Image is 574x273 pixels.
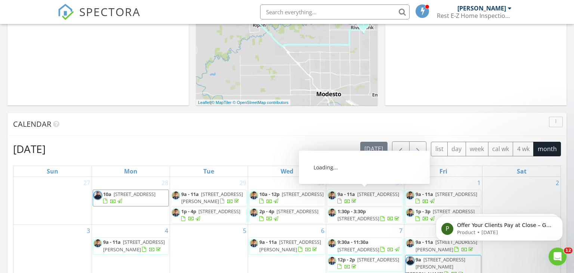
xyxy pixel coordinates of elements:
a: Saturday [515,166,528,177]
a: 9:30a - 11:30a [STREET_ADDRESS] [337,239,401,252]
a: Go to July 30, 2025 [316,177,326,189]
span: 9a - 11a [181,191,199,197]
a: 10a [STREET_ADDRESS] [93,190,169,206]
a: Monday [123,166,139,177]
button: 4 wk [513,142,534,156]
td: Go to July 28, 2025 [92,177,170,225]
span: [STREET_ADDRESS][PERSON_NAME] [259,239,321,252]
a: Go to August 4, 2025 [163,225,170,237]
button: [DATE] [360,142,388,156]
div: [PERSON_NAME] [457,4,506,12]
a: 9a - 11a [STREET_ADDRESS][PERSON_NAME] [103,239,165,252]
button: week [466,142,488,156]
span: [STREET_ADDRESS][PERSON_NAME] [103,239,165,252]
a: Go to July 29, 2025 [238,177,248,189]
button: day [447,142,466,156]
a: 9a - 11a [STREET_ADDRESS][PERSON_NAME] [249,237,325,254]
img: img_8679_cj_pic.jpg [327,239,337,248]
img: img_8679_cj_pic.jpg [327,191,337,200]
a: Go to August 3, 2025 [85,225,92,237]
img: img_8679_cj_pic.jpg [171,191,180,200]
a: 9a - 11a [STREET_ADDRESS][PERSON_NAME] [259,239,321,252]
span: [STREET_ADDRESS] [435,191,477,197]
a: Go to July 28, 2025 [160,177,170,189]
a: 1p - 3p [STREET_ADDRESS] [405,207,481,224]
a: 2p - 4p [STREET_ADDRESS] [259,208,318,222]
a: Go to July 31, 2025 [394,177,404,189]
td: Go to August 2, 2025 [482,177,561,225]
a: Leaflet [198,100,210,105]
a: 9a - 11a [STREET_ADDRESS] [416,191,477,205]
button: list [431,142,448,156]
div: | [196,99,290,106]
a: 1:30p - 3:30p [STREET_ADDRESS] [327,207,403,224]
span: 9a - 11a [259,239,277,245]
div: Rest E-Z Home Inspections [437,12,512,19]
input: Search everything... [260,4,410,19]
span: 1p - 4p [181,208,196,215]
iframe: Intercom live chat [549,248,567,266]
i: 1 [362,22,365,27]
a: 1:30p - 3:30p [STREET_ADDRESS] [337,208,401,222]
a: 2p - 4p [STREET_ADDRESS] [249,207,325,224]
span: 9a - 11a [337,191,355,197]
a: Go to August 6, 2025 [320,225,326,237]
a: © OpenStreetMap contributors [233,100,288,105]
span: SPECTORA [79,4,141,19]
span: [STREET_ADDRESS] [114,191,155,197]
a: Go to July 27, 2025 [82,177,92,189]
a: Go to August 1, 2025 [476,177,482,189]
a: 1p - 4p [STREET_ADDRESS] [181,208,240,222]
button: cal wk [488,142,513,156]
span: [STREET_ADDRESS][PERSON_NAME] [181,191,243,205]
td: Go to July 27, 2025 [13,177,92,225]
a: 10a - 12p [STREET_ADDRESS] [259,191,324,205]
span: 9a - 11a [416,239,433,245]
img: The Best Home Inspection Software - Spectora [58,4,74,20]
a: © MapTiler [212,100,232,105]
a: Go to August 7, 2025 [398,225,404,237]
span: [STREET_ADDRESS] [337,246,379,253]
a: 1p - 3p [STREET_ADDRESS] [416,208,475,222]
img: img_8679_cj_pic.jpg [249,208,259,217]
a: 9a - 11a [STREET_ADDRESS] [337,191,399,205]
span: 9a - 11a [416,191,433,197]
a: 1p - 4p [STREET_ADDRESS] [171,207,247,224]
span: 10a [103,191,111,197]
a: SPECTORA [58,10,141,26]
h2: [DATE] [13,141,46,156]
img: img_8679_cj_pic.jpg [93,239,102,248]
span: 12p - 2p [337,256,355,263]
button: Next month [409,141,427,157]
span: 2p - 4p [259,208,274,215]
button: Previous month [392,141,410,157]
a: 12p - 2p [STREET_ADDRESS] [327,255,403,272]
a: Friday [438,166,449,177]
span: [STREET_ADDRESS] [198,208,240,215]
a: 9a - 11a [STREET_ADDRESS][PERSON_NAME] [181,191,243,205]
a: 9a - 11a [STREET_ADDRESS][PERSON_NAME] [93,237,169,254]
td: Go to August 1, 2025 [404,177,482,225]
a: Thursday [358,166,373,177]
img: img_8679_cj_pic.jpg [249,191,259,200]
a: 10a - 12p [STREET_ADDRESS] [249,190,325,206]
a: Go to August 5, 2025 [241,225,248,237]
span: 12 [564,248,573,254]
span: [STREET_ADDRESS][PERSON_NAME] [416,239,477,252]
span: [STREET_ADDRESS] [337,215,379,222]
a: 9a - 11a [STREET_ADDRESS] [405,190,481,206]
a: 9a - 11a [STREET_ADDRESS][PERSON_NAME] [416,239,477,252]
span: 1:30p - 3:30p [337,208,366,215]
span: 9a [416,256,421,263]
span: [STREET_ADDRESS] [277,208,318,215]
iframe: Intercom notifications message [425,200,574,253]
img: img_8679_cj_pic.jpg [405,191,415,200]
td: Go to July 31, 2025 [326,177,404,225]
img: img_8679_cj_pic.jpg [405,208,415,217]
span: [STREET_ADDRESS] [282,191,324,197]
span: [STREET_ADDRESS] [357,191,399,197]
a: 9a - 11a [STREET_ADDRESS][PERSON_NAME] [171,190,247,206]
